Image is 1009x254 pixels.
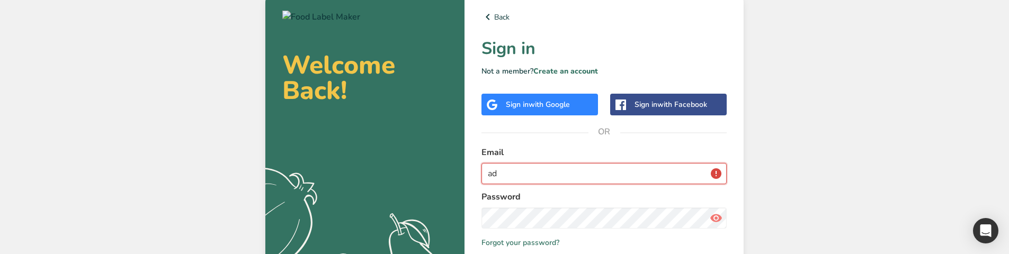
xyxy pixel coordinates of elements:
span: with Facebook [657,99,707,110]
input: Enter Your Email [481,163,727,184]
div: Sign in [635,99,707,110]
a: Forgot your password? [481,237,559,248]
a: Create an account [533,66,598,76]
label: Email [481,146,727,159]
span: with Google [529,99,570,110]
label: Password [481,190,727,203]
a: Back [481,11,727,23]
span: OR [588,116,620,148]
h1: Sign in [481,36,727,61]
h2: Welcome Back! [282,52,448,103]
div: Open Intercom Messenger [973,218,998,243]
p: Not a member? [481,66,727,77]
div: Sign in [506,99,570,110]
img: Food Label Maker [282,11,360,23]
